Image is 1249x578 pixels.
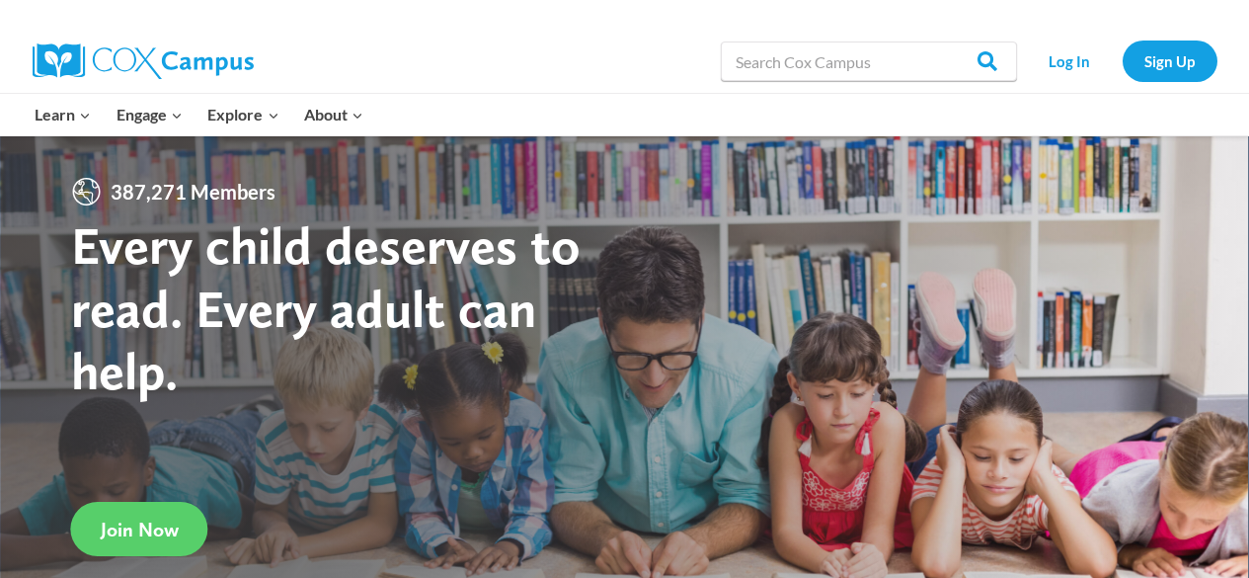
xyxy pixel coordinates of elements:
nav: Secondary Navigation [1027,41,1217,81]
span: About [304,102,363,127]
strong: Every child deserves to read. Every adult can help. [71,213,581,402]
img: Cox Campus [33,43,254,79]
span: Learn [35,102,91,127]
span: Join Now [101,518,179,541]
a: Join Now [71,502,208,556]
nav: Primary Navigation [23,94,376,135]
span: 387,271 Members [103,176,283,207]
a: Sign Up [1123,41,1217,81]
input: Search Cox Campus [721,41,1017,81]
a: Log In [1027,41,1113,81]
span: Engage [117,102,183,127]
span: Explore [207,102,278,127]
